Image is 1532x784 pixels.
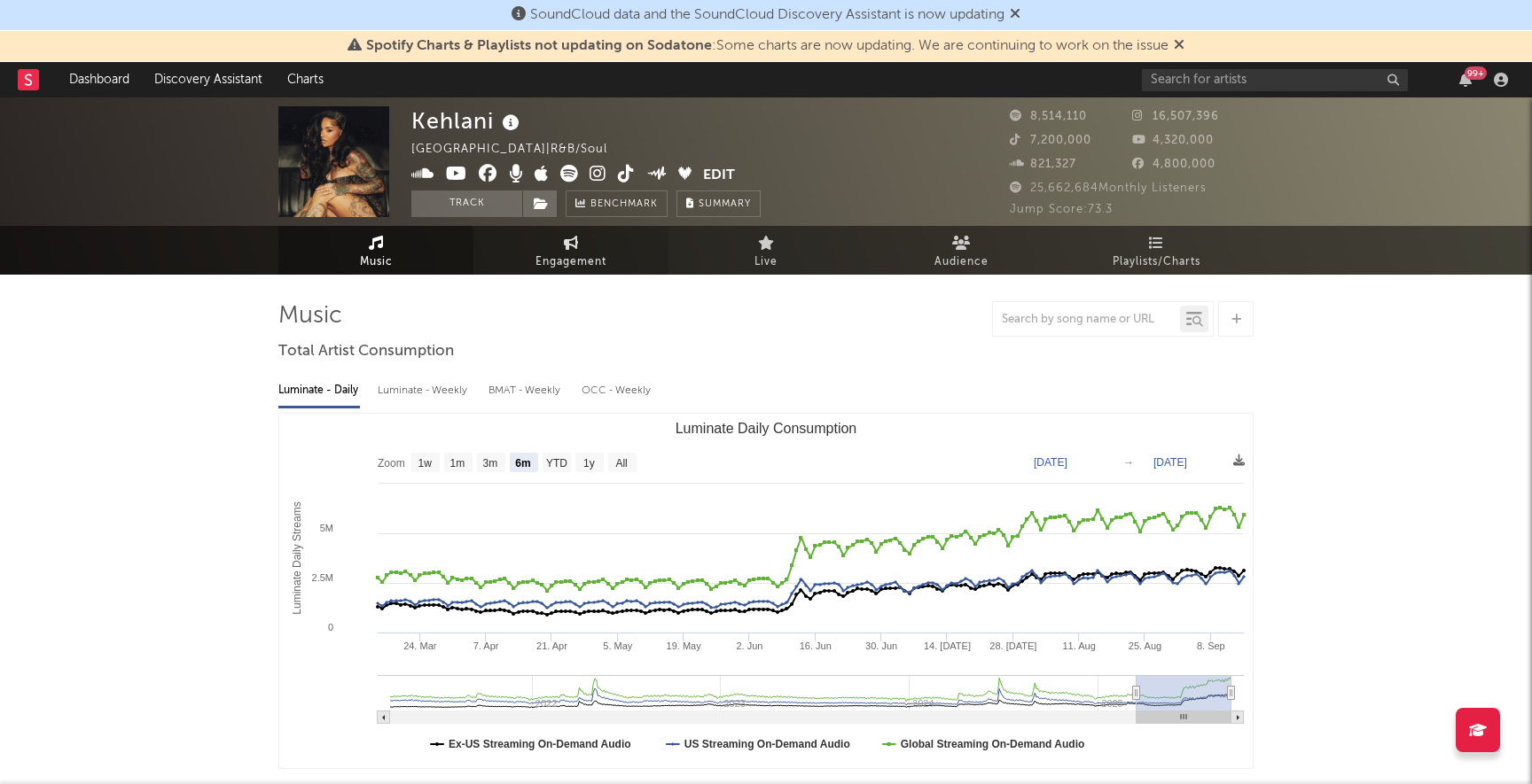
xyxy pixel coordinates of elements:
[1132,111,1219,122] span: 16,507,396
[1113,252,1200,273] span: Playlists/Charts
[703,165,735,187] button: Edit
[449,738,631,750] text: Ex-US Streaming On-Demand Audio
[1010,204,1113,215] span: Jump Score: 73.3
[366,39,712,53] span: Spotify Charts & Playlists not updating on Sodatone
[566,190,668,217] a: Benchmark
[536,640,567,651] text: 21. Apr
[360,252,393,273] span: Music
[699,199,751,209] span: Summary
[473,640,499,651] text: 7. Apr
[924,640,971,651] text: 14. [DATE]
[1010,8,1020,22] span: Dismiss
[1459,73,1472,87] button: 99+
[1129,640,1161,651] text: 25. Aug
[864,226,1059,275] a: Audience
[1123,456,1134,469] text: →
[615,457,627,470] text: All
[1010,159,1076,170] span: 821,327
[278,341,454,362] span: Total Artist Consumption
[275,62,336,97] a: Charts
[676,421,857,436] text: Luminate Daily Consumption
[1059,226,1254,275] a: Playlists/Charts
[1197,640,1225,651] text: 8. Sep
[603,640,633,651] text: 5. May
[515,457,530,470] text: 6m
[676,190,761,217] button: Summary
[1132,135,1214,146] span: 4,320,000
[583,457,595,470] text: 1y
[473,226,668,275] a: Engagement
[582,376,653,406] div: OCC - Weekly
[1174,39,1184,53] span: Dismiss
[901,738,1085,750] text: Global Streaming On-Demand Audio
[489,376,564,406] div: BMAT - Weekly
[1465,66,1487,80] div: 99 +
[684,738,850,750] text: US Streaming On-Demand Audio
[865,640,897,651] text: 30. Jun
[312,572,333,583] text: 2.5M
[993,313,1180,327] input: Search by song name or URL
[1034,456,1067,469] text: [DATE]
[411,106,524,136] div: Kehlani
[1010,135,1091,146] span: 7,200,000
[1142,69,1408,91] input: Search for artists
[934,252,989,273] span: Audience
[403,640,437,651] text: 24. Mar
[546,457,567,470] text: YTD
[535,252,606,273] span: Engagement
[142,62,275,97] a: Discovery Assistant
[291,501,303,614] text: Luminate Daily Streams
[754,252,778,273] span: Live
[278,226,473,275] a: Music
[1062,640,1095,651] text: 11. Aug
[530,8,1004,22] span: SoundCloud data and the SoundCloud Discovery Assistant is now updating
[378,457,405,470] text: Zoom
[411,139,628,160] div: [GEOGRAPHIC_DATA] | R&B/Soul
[279,414,1253,768] svg: Luminate Daily Consumption
[57,62,142,97] a: Dashboard
[328,622,333,633] text: 0
[736,640,762,651] text: 2. Jun
[320,523,333,533] text: 5M
[668,226,864,275] a: Live
[411,190,522,217] button: Track
[378,376,471,406] div: Luminate - Weekly
[483,457,498,470] text: 3m
[366,39,1169,53] span: : Some charts are now updating. We are continuing to work on the issue
[800,640,832,651] text: 16. Jun
[278,376,360,406] div: Luminate - Daily
[1132,159,1215,170] span: 4,800,000
[989,640,1036,651] text: 28. [DATE]
[1153,456,1187,469] text: [DATE]
[450,457,465,470] text: 1m
[1010,111,1087,122] span: 8,514,110
[418,457,433,470] text: 1w
[667,640,702,651] text: 19. May
[1010,182,1207,194] span: 25,662,684 Monthly Listeners
[590,194,658,215] span: Benchmark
